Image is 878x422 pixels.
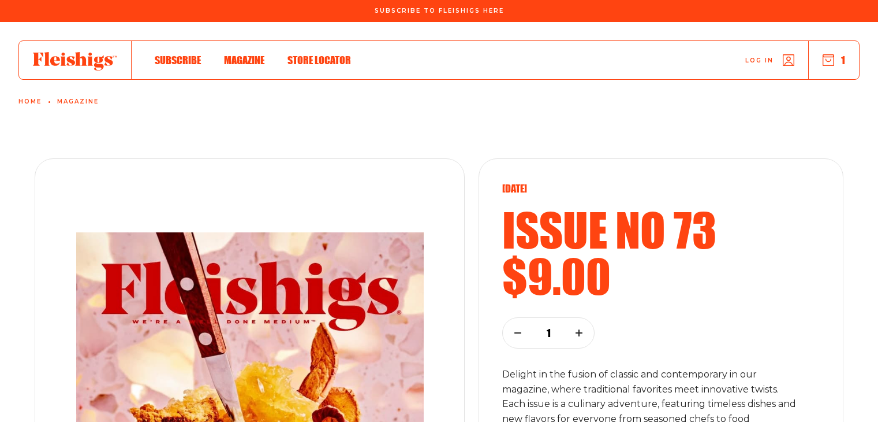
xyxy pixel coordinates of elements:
button: 1 [823,54,845,66]
a: Home [18,98,42,105]
span: Magazine [224,54,264,66]
span: Log in [745,56,774,65]
h2: Issue no 73 [502,206,820,253]
a: Magazine [224,52,264,68]
a: Magazine [57,98,99,105]
span: Subscribe [155,54,201,66]
p: [DATE] [502,182,820,195]
a: Subscribe [155,52,201,68]
span: Subscribe To Fleishigs Here [375,8,504,14]
span: Store locator [287,54,351,66]
p: 1 [541,327,556,339]
a: Store locator [287,52,351,68]
a: Subscribe To Fleishigs Here [372,8,506,13]
a: Log in [745,54,794,66]
h2: $9.00 [502,253,820,299]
